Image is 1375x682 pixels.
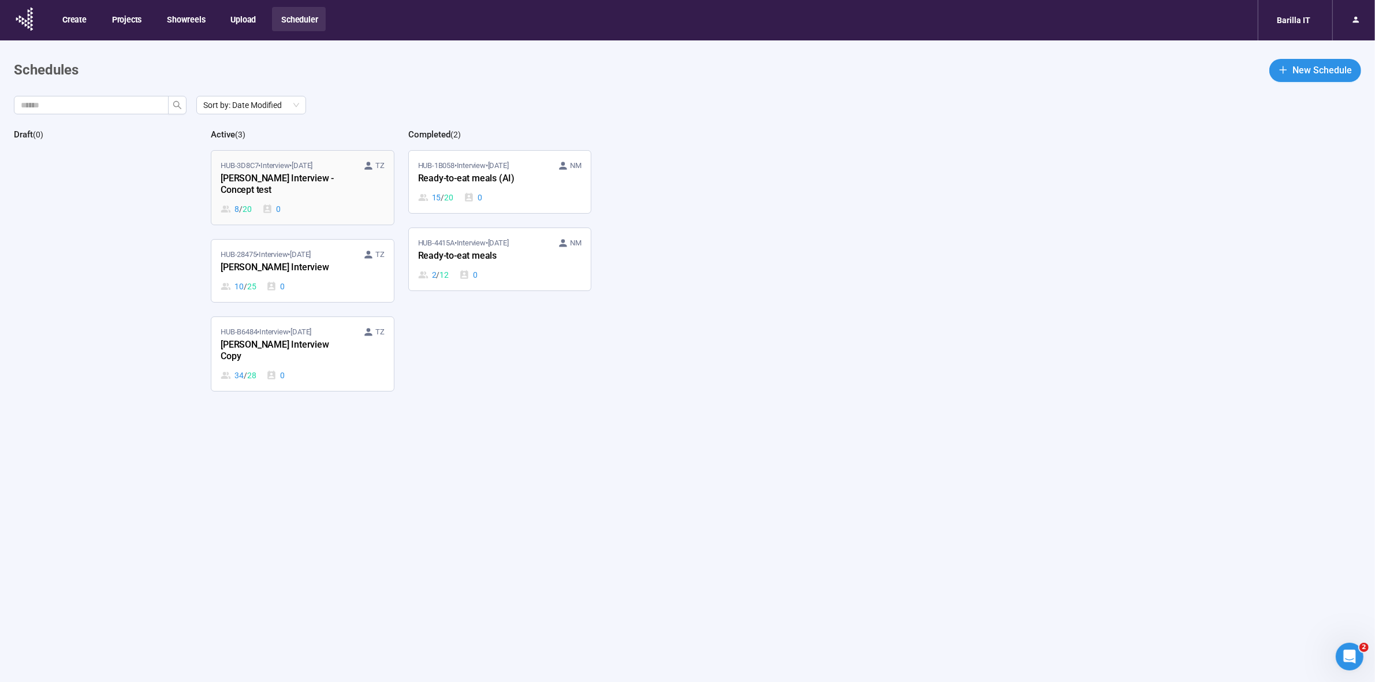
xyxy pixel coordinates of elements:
iframe: Intercom live chat [1336,643,1363,670]
button: Projects [103,7,150,31]
span: 12 [439,269,449,281]
div: Ready-to-eat meals [418,249,545,264]
span: / [244,280,247,293]
span: HUB-1B058 • Interview • [418,160,509,172]
button: plusNew Schedule [1269,59,1361,82]
a: HUB-28475•Interview•[DATE] TZ[PERSON_NAME] Interview10 / 250 [211,240,393,302]
span: plus [1279,65,1288,74]
div: 2 [418,269,449,281]
div: [PERSON_NAME] Interview Copy [221,338,348,364]
button: Scheduler [272,7,326,31]
a: HUB-B6484•Interview•[DATE] TZ[PERSON_NAME] Interview Copy34 / 280 [211,317,393,391]
button: Upload [221,7,264,31]
div: 0 [464,191,482,204]
div: 0 [459,269,478,281]
span: / [239,203,243,215]
span: 28 [247,369,256,382]
time: [DATE] [290,250,311,259]
span: 2 [1359,643,1369,652]
span: 20 [243,203,252,215]
span: NM [570,237,582,249]
h1: Schedules [14,59,79,81]
a: HUB-1B058•Interview•[DATE] NMReady-to-eat meals (AI)15 / 200 [409,151,591,213]
time: [DATE] [488,238,509,247]
span: Sort by: Date Modified [203,96,299,114]
span: 20 [444,191,453,204]
span: search [173,100,182,110]
div: 10 [221,280,256,293]
span: / [244,369,247,382]
span: 25 [247,280,256,293]
h2: Completed [408,129,450,140]
h2: Active [211,129,235,140]
span: New Schedule [1292,63,1352,77]
span: ( 0 ) [33,130,43,139]
span: HUB-4415A • Interview • [418,237,509,249]
span: / [436,269,439,281]
div: 0 [266,280,285,293]
div: 34 [221,369,256,382]
div: Ready-to-eat meals (AI) [418,172,545,187]
button: Create [53,7,95,31]
button: search [168,96,187,114]
button: Showreels [158,7,213,31]
span: HUB-28475 • Interview • [221,249,311,260]
time: [DATE] [488,161,509,170]
span: ( 2 ) [450,130,461,139]
div: 8 [221,203,251,215]
div: [PERSON_NAME] Interview [221,260,348,275]
time: [DATE] [290,327,311,336]
time: [DATE] [292,161,312,170]
span: ( 3 ) [235,130,245,139]
span: TZ [375,326,385,338]
span: HUB-B6484 • Interview • [221,326,311,338]
h2: Draft [14,129,33,140]
span: TZ [375,249,385,260]
span: NM [570,160,582,172]
span: / [441,191,444,204]
span: TZ [375,160,385,172]
div: 0 [266,369,285,382]
div: 0 [262,203,281,215]
div: 15 [418,191,453,204]
div: [PERSON_NAME] Interview - Concept test [221,172,348,198]
div: Barilla IT [1270,9,1317,31]
span: HUB-3D8C7 • Interview • [221,160,312,172]
a: HUB-3D8C7•Interview•[DATE] TZ[PERSON_NAME] Interview - Concept test8 / 200 [211,151,393,225]
a: HUB-4415A•Interview•[DATE] NMReady-to-eat meals2 / 120 [409,228,591,290]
